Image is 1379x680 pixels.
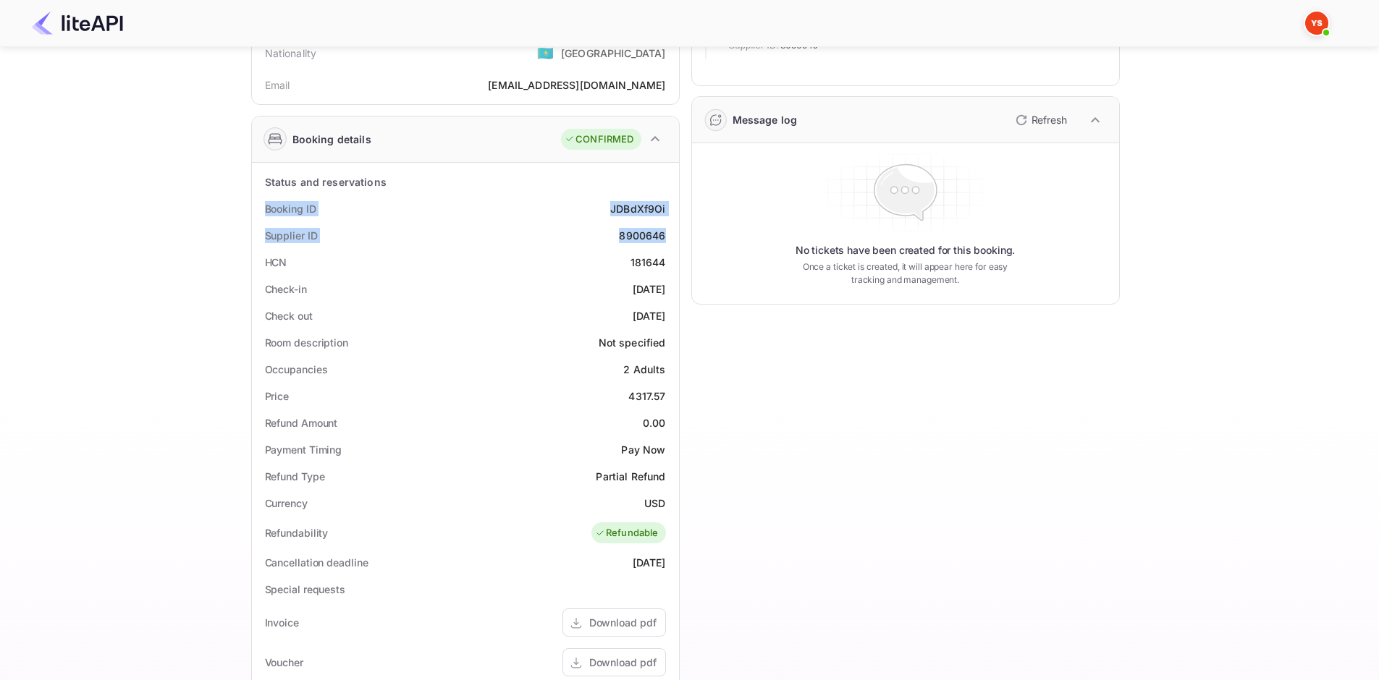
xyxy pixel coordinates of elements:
div: Voucher [265,655,303,670]
div: Refundable [595,526,659,540]
div: USD [644,496,665,511]
div: Status and reservations [265,174,387,190]
div: Special requests [265,582,345,597]
div: Check out [265,308,313,323]
div: Download pdf [589,655,657,670]
div: Room description [265,335,348,350]
div: Booking ID [265,201,316,216]
div: Invoice [265,615,299,630]
div: Refundability [265,525,329,540]
span: United States [537,40,554,66]
div: HCN [265,255,287,270]
div: Refund Type [265,469,325,484]
img: Yandex Support [1305,12,1328,35]
div: Partial Refund [596,469,665,484]
div: [DATE] [633,555,666,570]
p: No tickets have been created for this booking. [796,243,1016,258]
div: Email [265,77,290,93]
div: 2 Adults [623,362,665,377]
img: LiteAPI Logo [32,12,123,35]
div: Price [265,388,290,404]
div: Download pdf [589,615,657,630]
div: [DATE] [633,308,666,323]
div: [DATE] [633,281,666,297]
div: Occupancies [265,362,328,377]
p: Once a ticket is created, it will appear here for easy tracking and management. [791,260,1020,286]
div: Supplier ID [265,228,318,243]
div: Pay Now [621,442,665,457]
div: [GEOGRAPHIC_DATA] [561,46,666,61]
div: JDBdXf9Oi [610,201,665,216]
div: Nationality [265,46,317,61]
div: CONFIRMED [565,132,633,147]
div: Check-in [265,281,307,297]
button: Refresh [1007,109,1073,132]
div: Payment Timing [265,442,342,457]
div: 4317.57 [628,388,665,404]
div: 0.00 [643,415,666,430]
p: Refresh [1032,112,1067,127]
div: Cancellation deadline [265,555,368,570]
div: 8900646 [619,228,665,243]
div: 181644 [631,255,666,270]
div: Message log [733,112,798,127]
div: Not specified [599,335,666,350]
div: Booking details [292,132,371,147]
div: [EMAIL_ADDRESS][DOMAIN_NAME] [488,77,665,93]
div: Currency [265,496,308,511]
div: Refund Amount [265,415,338,430]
